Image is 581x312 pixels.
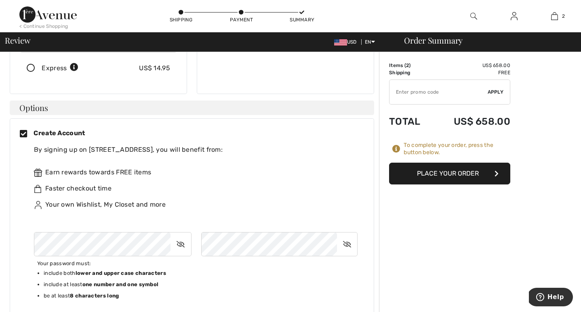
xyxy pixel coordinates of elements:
[34,145,358,155] div: By signing up on [STREET_ADDRESS], you will benefit from:
[34,256,238,269] span: Your password must:
[169,16,193,23] div: Shipping
[70,293,119,299] b: 8 characters long
[562,13,565,20] span: 2
[389,80,488,104] input: Promo code
[34,168,358,177] div: Earn rewards towards FREE items
[432,108,510,135] td: US$ 658.00
[34,129,85,137] span: Create Account
[19,6,77,23] img: 1ère Avenue
[44,269,233,280] li: include both
[389,69,432,76] td: Shipping
[42,63,78,73] div: Express
[389,62,432,69] td: Items ( )
[44,291,233,303] li: be at least
[82,281,159,287] b: one number and one symbol
[34,184,358,193] div: Faster checkout time
[511,11,518,21] img: My Info
[389,108,432,135] td: Total
[394,36,576,44] div: Order Summary
[34,201,42,209] img: ownWishlist.svg
[19,23,68,30] div: < Continue Shopping
[334,39,347,46] img: US Dollar
[76,270,166,276] b: lower and upper case characters
[551,11,558,21] img: My Bag
[334,39,360,45] span: USD
[139,63,170,73] div: US$ 14.95
[44,280,233,291] li: include at least
[535,11,574,21] a: 2
[365,39,375,45] span: EN
[432,69,510,76] td: Free
[34,169,42,177] img: rewards.svg
[10,101,374,115] h4: Options
[404,142,510,156] div: To complete your order, press the button below.
[34,185,42,193] img: faster.svg
[389,163,510,184] button: Place Your Order
[406,63,409,68] span: 2
[432,62,510,69] td: US$ 658.00
[504,11,524,21] a: Sign In
[529,288,573,308] iframe: Opens a widget where you can find more information
[488,88,504,96] span: Apply
[470,11,477,21] img: search the website
[290,16,314,23] div: Summary
[5,36,30,44] span: Review
[34,200,358,209] div: Your own Wishlist, My Closet and more
[229,16,254,23] div: Payment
